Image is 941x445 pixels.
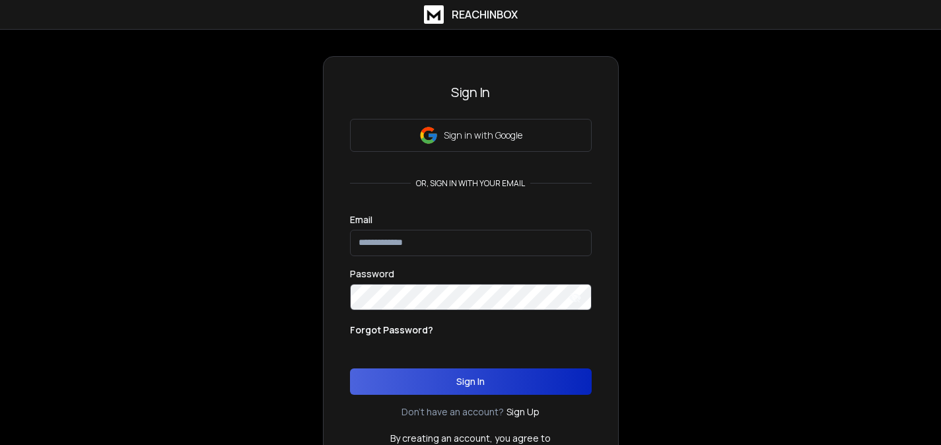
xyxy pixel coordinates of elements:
[350,324,433,337] p: Forgot Password?
[401,405,504,419] p: Don't have an account?
[424,5,444,24] img: logo
[444,129,522,142] p: Sign in with Google
[424,5,518,24] a: ReachInbox
[350,215,372,224] label: Email
[452,7,518,22] h1: ReachInbox
[350,83,592,102] h3: Sign In
[350,119,592,152] button: Sign in with Google
[411,178,530,189] p: or, sign in with your email
[390,432,551,445] p: By creating an account, you agree to
[350,368,592,395] button: Sign In
[506,405,540,419] a: Sign Up
[350,269,394,279] label: Password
